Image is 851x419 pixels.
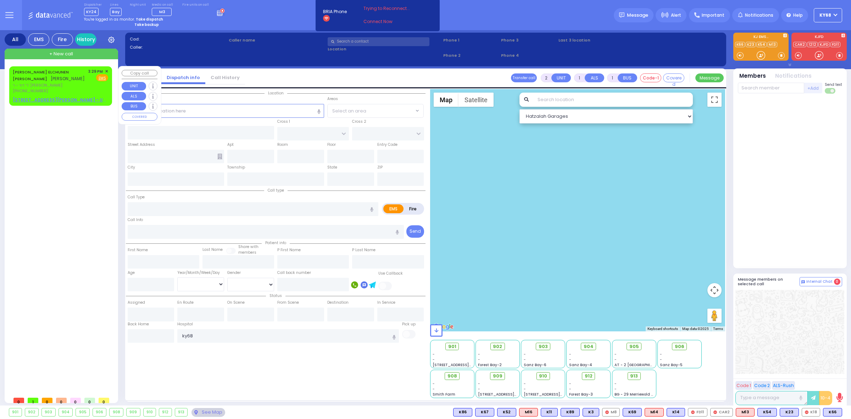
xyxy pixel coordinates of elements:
span: Sanz Bay-6 [524,362,546,368]
span: ✕ [105,68,108,75]
label: Use Callback [378,271,403,276]
button: Send [406,225,424,238]
label: Hospital [177,321,193,327]
div: See map [191,408,225,417]
div: All [5,33,26,46]
span: ky68 [819,12,831,18]
input: Search hospital [177,329,399,343]
button: BUS [122,102,146,111]
button: Message [695,73,724,82]
button: COVERED [122,113,157,121]
span: AT - 2 [GEOGRAPHIC_DATA] [614,362,667,368]
img: red-radio-icon.svg [605,410,609,414]
span: - [433,386,435,392]
span: Bay [110,8,122,16]
label: Location [328,46,441,52]
div: 905 [76,408,89,416]
span: - [433,352,435,357]
div: 902 [25,408,39,416]
button: Show street map [434,93,458,107]
div: M8 [602,408,620,417]
span: Notifications [745,12,773,18]
div: BLS [541,408,558,417]
label: Fire [403,204,423,213]
span: M3 [159,9,165,15]
span: Patient info [262,240,290,246]
a: K23 [746,42,756,47]
span: 903 [539,343,548,350]
a: M13 [767,42,777,47]
span: - [433,381,435,386]
div: 904 [59,408,73,416]
label: From Scene [277,300,299,305]
a: Open this area in Google Maps (opens a new window) [432,322,455,331]
div: BLS [475,408,494,417]
label: Entry Code [377,142,397,148]
div: BLS [583,408,599,417]
button: Code 2 [753,381,771,390]
a: KJFD [818,42,830,47]
button: Show satellite imagery [458,93,494,107]
div: M16 [519,408,538,417]
span: - [478,386,480,392]
span: Trying to Reconnect... [363,5,419,12]
button: Toggle fullscreen view [707,93,722,107]
label: KJFD [791,35,847,40]
span: Internal Chat [806,279,833,284]
label: Last 3 location [558,37,640,43]
span: Phone 3 [501,37,556,43]
div: BLS [823,408,842,417]
div: ALS [736,408,755,417]
div: FD11 [688,408,707,417]
a: K66 [735,42,745,47]
span: - [614,386,617,392]
label: Street Address [128,142,155,148]
span: 0 [834,279,840,285]
label: Areas [327,96,338,102]
img: red-radio-icon.svg [805,410,808,414]
div: ALS [519,408,538,417]
span: 906 [675,343,684,350]
span: 0 [70,398,81,403]
button: ALS-Rush [772,381,795,390]
img: red-radio-icon.svg [713,410,717,414]
button: Map camera controls [707,283,722,297]
label: Age [128,270,135,276]
label: Gender [227,270,241,276]
button: Drag Pegman onto the map to open Street View [707,309,722,323]
span: Status [266,293,285,298]
span: Location [265,90,287,96]
button: Code 1 [735,381,752,390]
a: CAR2 [793,42,806,47]
label: P First Name [277,247,301,253]
div: 903 [42,408,55,416]
img: red-radio-icon.svg [691,410,695,414]
label: In Service [377,300,395,305]
label: EMS [383,204,404,213]
strong: Take dispatch [136,17,163,22]
span: Call type [264,188,288,193]
span: You're logged in as monitor. [84,17,135,22]
span: 0 [99,398,109,403]
a: Dispatch info [161,74,205,81]
span: 912 [585,373,593,380]
span: - [478,352,480,357]
input: Search location here [128,104,324,117]
label: City [128,165,135,170]
span: 0 [42,398,52,403]
a: FD11 [830,42,840,47]
div: K14 [667,408,685,417]
button: UNIT [122,82,146,90]
div: CAR2 [710,408,733,417]
div: BLS [780,408,799,417]
span: Other building occupants [217,154,222,159]
span: BRIA Phone [323,9,347,15]
div: 908 [110,408,123,416]
label: Night unit [130,3,146,7]
span: [STREET_ADDRESS][PERSON_NAME] [478,392,545,397]
div: K67 [475,408,494,417]
div: K86 [453,408,472,417]
button: Code-1 [640,73,661,82]
span: [STREET_ADDRESS][PERSON_NAME] [524,392,591,397]
span: - [660,357,662,362]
